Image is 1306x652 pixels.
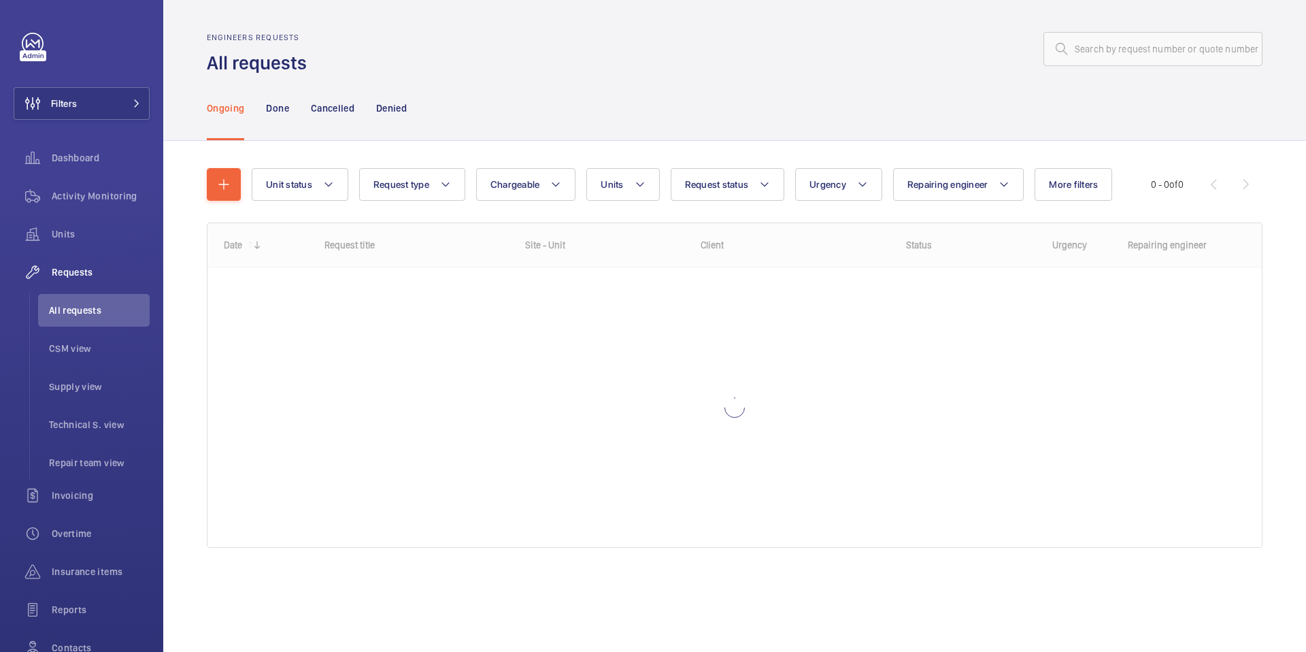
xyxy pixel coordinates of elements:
span: 0 - 0 0 [1151,180,1184,189]
button: Repairing engineer [893,168,1024,201]
button: More filters [1035,168,1112,201]
span: Invoicing [52,489,150,502]
span: More filters [1049,179,1098,190]
span: Requests [52,265,150,279]
p: Done [266,101,288,115]
span: of [1169,179,1178,190]
span: Units [601,179,623,190]
button: Chargeable [476,168,576,201]
p: Denied [376,101,407,115]
button: Urgency [795,168,882,201]
p: Cancelled [311,101,354,115]
button: Request status [671,168,785,201]
span: Dashboard [52,151,150,165]
button: Filters [14,87,150,120]
button: Request type [359,168,465,201]
span: Units [52,227,150,241]
h1: All requests [207,50,315,76]
span: Filters [51,97,77,110]
span: Reports [52,603,150,617]
span: Insurance items [52,565,150,578]
span: Request type [373,179,429,190]
span: Unit status [266,179,312,190]
input: Search by request number or quote number [1043,32,1262,66]
span: Technical S. view [49,418,150,431]
span: Overtime [52,527,150,540]
span: Repairing engineer [907,179,988,190]
span: CSM view [49,342,150,355]
h2: Engineers requests [207,33,315,42]
span: Urgency [809,179,846,190]
span: Chargeable [490,179,540,190]
button: Unit status [252,168,348,201]
span: Request status [685,179,749,190]
p: Ongoing [207,101,244,115]
span: Activity Monitoring [52,189,150,203]
button: Units [586,168,659,201]
span: All requests [49,304,150,317]
span: Supply view [49,380,150,393]
span: Repair team view [49,456,150,470]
